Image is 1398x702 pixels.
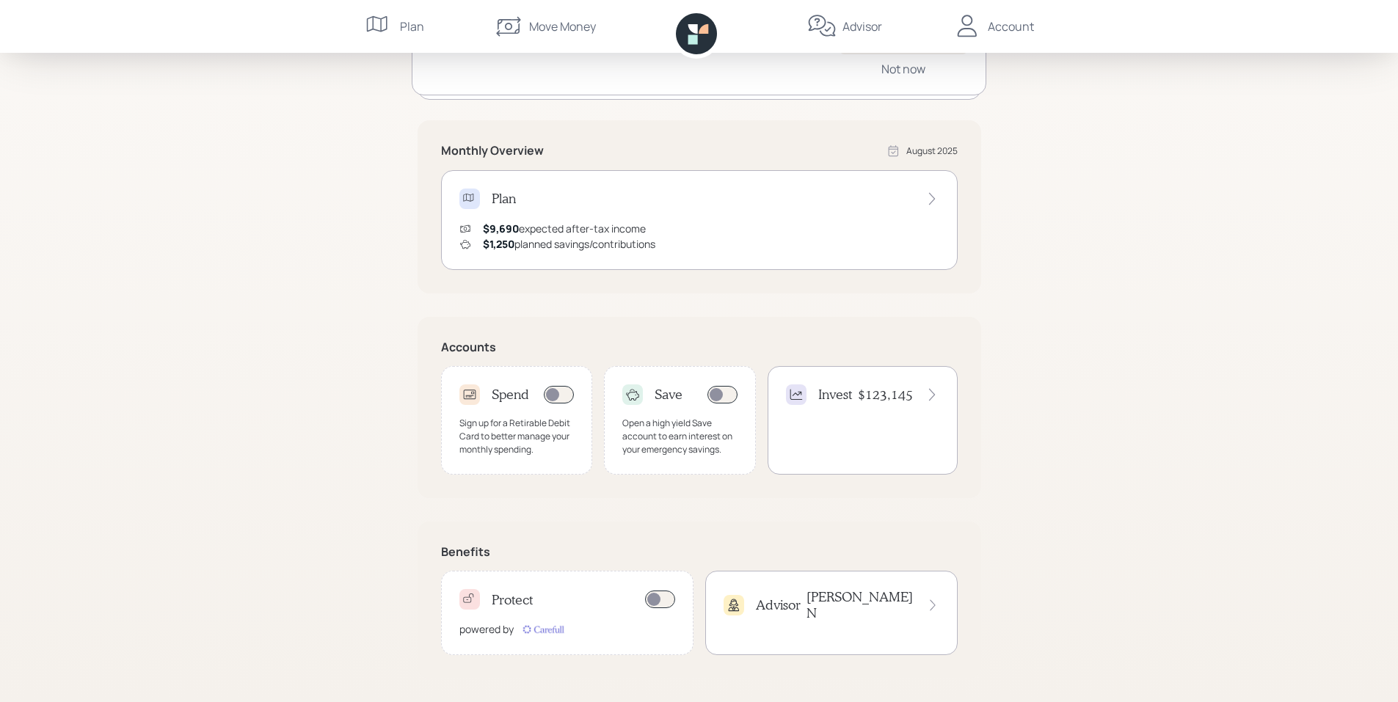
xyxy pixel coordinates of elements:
div: Advisor [842,18,882,35]
div: planned savings/contributions [483,236,655,252]
span: $1,250 [483,237,514,251]
div: Account [988,18,1034,35]
h4: Plan [492,191,516,207]
h5: Accounts [441,340,958,354]
div: Sign up for a Retirable Debit Card to better manage your monthly spending. [459,417,575,456]
div: August 2025 [906,145,958,158]
h4: [PERSON_NAME] N [807,589,914,621]
div: Move Money [529,18,596,35]
h4: Advisor [756,597,801,613]
h4: $123,145 [858,387,913,403]
div: expected after-tax income [483,221,646,236]
div: Plan [400,18,424,35]
h4: Invest [818,387,852,403]
span: $9,690 [483,222,519,235]
img: carefull-M2HCGCDH.digested.png [520,622,567,637]
h4: Protect [492,592,533,608]
h4: Save [655,387,682,403]
div: powered by [459,621,514,637]
h5: Benefits [441,545,958,559]
h4: Spend [492,387,529,403]
h5: Monthly Overview [441,144,544,158]
div: Not now [881,61,925,77]
div: Open a high yield Save account to earn interest on your emergency savings. [622,417,738,456]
